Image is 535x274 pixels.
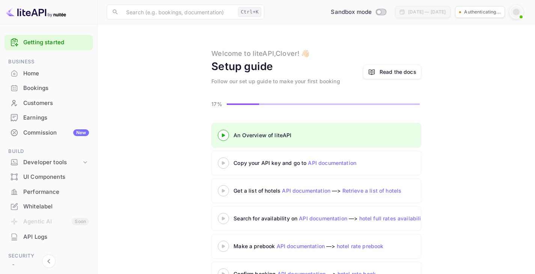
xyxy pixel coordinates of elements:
div: Performance [23,188,89,196]
a: Getting started [23,38,89,47]
div: UI Components [5,170,93,184]
p: Authenticating... [464,9,501,15]
div: Switch to Production mode [328,8,389,16]
p: 17% [211,100,225,108]
a: API documentation [308,160,356,166]
div: Search for availability on —> [234,214,496,222]
span: Build [5,147,93,156]
div: Earnings [23,114,89,122]
a: API documentation [282,187,330,194]
div: Home [23,69,89,78]
a: Home [5,66,93,80]
a: Customers [5,96,93,110]
div: API Logs [5,230,93,244]
a: hotel full rates availability [359,215,426,222]
div: Follow our set up guide to make your first booking [211,77,340,85]
div: Make a prebook —> [234,242,421,250]
div: An Overview of liteAPI [234,131,421,139]
div: Customers [23,99,89,108]
div: Developer tools [5,156,93,169]
a: Earnings [5,111,93,124]
div: New [73,129,89,136]
div: Get a list of hotels —> [234,187,421,195]
a: Performance [5,185,93,199]
a: UI Components [5,170,93,184]
div: Developer tools [23,158,81,167]
div: API Logs [23,233,89,241]
div: Commission [23,129,89,137]
div: Bookings [5,81,93,96]
a: Read the docs [380,68,416,76]
a: API documentation [299,215,347,222]
div: Team management [23,263,89,272]
a: Read the docs [363,64,421,79]
div: Home [5,66,93,81]
div: [DATE] — [DATE] [408,9,446,15]
img: LiteAPI logo [6,6,66,18]
span: Business [5,58,93,66]
button: Collapse navigation [42,255,56,268]
span: Security [5,252,93,260]
input: Search (e.g. bookings, documentation) [122,4,235,19]
div: UI Components [23,173,89,181]
a: Whitelabel [5,199,93,213]
a: API documentation [277,243,325,249]
div: Ctrl+K [238,7,261,17]
div: Getting started [5,35,93,50]
div: Whitelabel [23,202,89,211]
div: Performance [5,185,93,199]
a: CommissionNew [5,126,93,139]
a: API Logs [5,230,93,244]
div: Copy your API key and go to [234,159,421,167]
div: Setup guide [211,58,273,74]
div: Bookings [23,84,89,93]
a: Retrieve a list of hotels [342,187,402,194]
a: Team management [5,260,93,274]
div: Customers [5,96,93,111]
a: hotel rate prebook [337,243,384,249]
a: Bookings [5,81,93,95]
div: Welcome to liteAPI, Clover ! 👋🏻 [211,48,309,58]
span: Sandbox mode [331,8,372,16]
